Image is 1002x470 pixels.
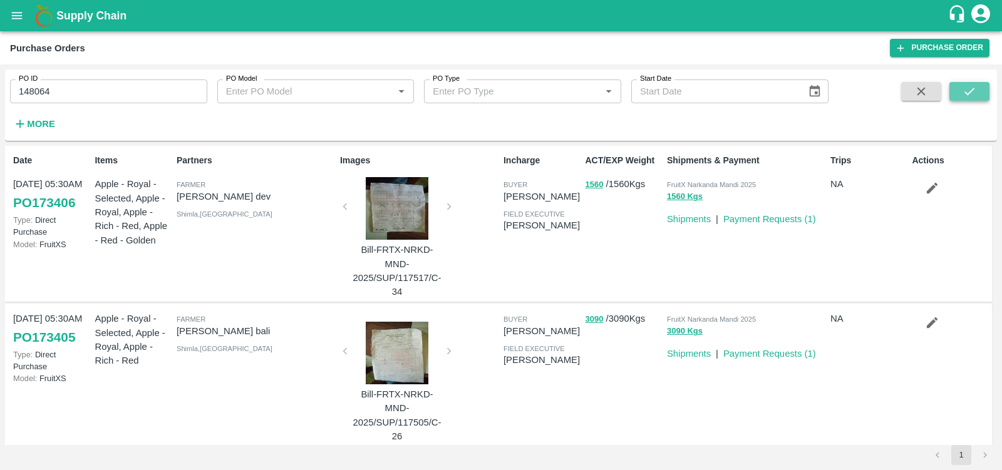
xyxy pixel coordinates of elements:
[177,345,272,352] span: Shimla , [GEOGRAPHIC_DATA]
[95,154,171,167] p: Items
[723,349,816,359] a: Payment Requests (1)
[585,312,603,327] button: 3090
[723,214,816,224] a: Payment Requests (1)
[631,79,798,103] input: Start Date
[31,3,56,28] img: logo
[13,238,90,250] p: FruitXS
[585,154,661,167] p: ACT/EXP Weight
[504,190,580,203] p: [PERSON_NAME]
[177,315,205,323] span: Farmer
[10,40,85,56] div: Purchase Orders
[56,9,127,22] b: Supply Chain
[10,79,207,103] input: Enter PO ID
[13,372,90,384] p: FruitXS
[667,190,703,204] button: 1560 Kgs
[667,349,711,359] a: Shipments
[13,214,90,238] p: Direct Purchase
[667,324,703,339] button: 3090 Kgs
[221,83,390,100] input: Enter PO Model
[13,154,90,167] p: Date
[13,240,37,249] span: Model:
[10,113,58,135] button: More
[226,74,257,84] label: PO Model
[56,7,948,24] a: Supply Chain
[504,324,580,338] p: [PERSON_NAME]
[830,154,907,167] p: Trips
[13,177,90,191] p: [DATE] 05:30AM
[711,207,718,226] div: |
[177,181,205,188] span: Farmer
[13,350,33,359] span: Type:
[95,312,171,367] p: Apple - Royal - Selected, Apple - Royal, Apple - Rich - Red
[504,218,580,232] p: [PERSON_NAME]
[667,315,756,323] span: FruitX Narkanda Mandi 2025
[711,342,718,360] div: |
[926,445,997,465] nav: pagination navigation
[504,315,527,323] span: buyer
[13,374,37,383] span: Model:
[428,83,597,100] input: Enter PO Type
[585,312,661,326] p: / 3090 Kgs
[13,326,75,349] a: PO173405
[830,312,907,325] p: NA
[177,190,335,203] p: [PERSON_NAME] dev
[504,353,580,367] p: [PERSON_NAME]
[350,387,444,443] p: Bill-FRTX-NRKD-MND-2025/SUP/117505/C-26
[95,177,171,247] p: Apple - Royal - Selected, Apple - Royal, Apple - Rich - Red, Apple - Red - Golden
[948,4,969,27] div: customer-support
[13,312,90,325] p: [DATE] 05:30AM
[13,215,33,225] span: Type:
[177,154,335,167] p: Partners
[667,154,825,167] p: Shipments & Payment
[969,3,992,29] div: account of current user
[504,210,565,218] span: field executive
[3,1,31,30] button: open drawer
[433,74,460,84] label: PO Type
[13,349,90,372] p: Direct Purchase
[890,39,989,57] a: Purchase Order
[504,154,580,167] p: Incharge
[585,177,661,192] p: / 1560 Kgs
[177,210,272,218] span: Shimla , [GEOGRAPHIC_DATA]
[393,83,410,100] button: Open
[27,119,55,129] strong: More
[951,445,971,465] button: page 1
[803,79,827,103] button: Choose date
[601,83,617,100] button: Open
[585,178,603,192] button: 1560
[504,181,527,188] span: buyer
[13,192,75,214] a: PO173406
[340,154,498,167] p: Images
[912,154,988,167] p: Actions
[350,243,444,299] p: Bill-FRTX-NRKD-MND-2025/SUP/117517/C-34
[19,74,38,84] label: PO ID
[667,214,711,224] a: Shipments
[830,177,907,191] p: NA
[504,345,565,352] span: field executive
[640,74,671,84] label: Start Date
[177,324,335,338] p: [PERSON_NAME] bali
[667,181,756,188] span: FruitX Narkanda Mandi 2025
